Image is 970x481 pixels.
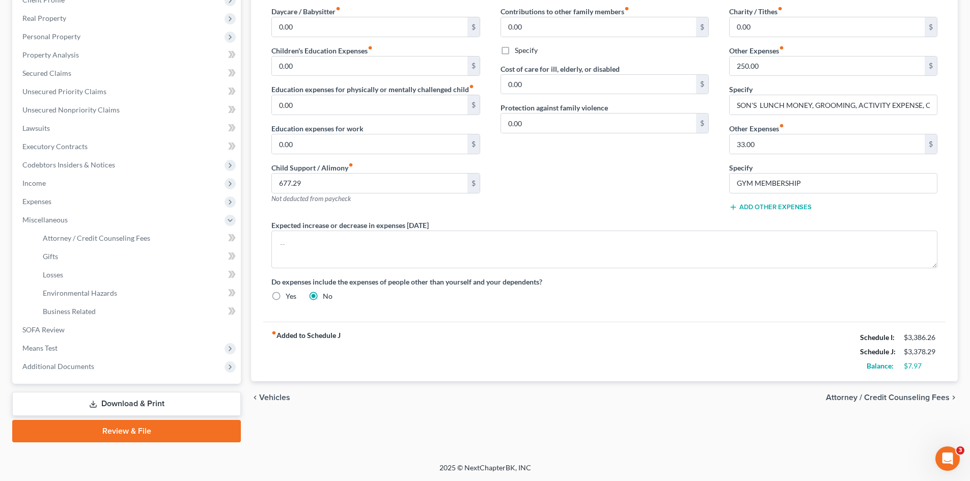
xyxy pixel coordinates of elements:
span: SOFA Review [22,325,65,334]
span: Expenses [22,197,51,206]
input: -- [272,134,467,154]
span: Income [22,179,46,187]
label: Child Support / Alimony [271,162,353,173]
div: $3,386.26 [904,332,937,343]
i: fiber_manual_record [348,162,353,167]
span: Gifts [43,252,58,261]
i: fiber_manual_record [778,6,783,11]
label: Daycare / Babysitter [271,6,341,17]
input: -- [272,17,467,37]
i: fiber_manual_record [336,6,341,11]
label: Children's Education Expenses [271,45,373,56]
div: $ [467,95,480,115]
i: fiber_manual_record [271,330,276,335]
div: $ [467,17,480,37]
a: Unsecured Nonpriority Claims [14,101,241,119]
span: Losses [43,270,63,279]
label: Other Expenses [729,123,784,134]
div: $ [467,174,480,193]
span: 3 [956,446,964,455]
div: 2025 © NextChapterBK, INC [195,463,775,481]
a: Losses [35,266,241,284]
span: Business Related [43,307,96,316]
strong: Schedule I: [860,333,895,342]
input: -- [730,134,925,154]
input: -- [501,17,696,37]
i: fiber_manual_record [368,45,373,50]
input: -- [272,95,467,115]
div: $ [925,17,937,37]
a: Secured Claims [14,64,241,82]
label: Education expenses for work [271,123,364,134]
strong: Added to Schedule J [271,330,341,373]
label: Protection against family violence [501,102,608,113]
a: Unsecured Priority Claims [14,82,241,101]
input: -- [501,114,696,133]
label: Charity / Tithes [729,6,783,17]
span: Environmental Hazards [43,289,117,297]
input: -- [501,75,696,94]
i: fiber_manual_record [624,6,629,11]
a: Environmental Hazards [35,284,241,302]
label: Other Expenses [729,45,784,56]
input: -- [730,17,925,37]
i: chevron_left [251,393,259,402]
a: Attorney / Credit Counseling Fees [35,229,241,247]
i: fiber_manual_record [469,84,474,89]
span: Real Property [22,14,66,22]
label: Expected increase or decrease in expenses [DATE] [271,220,429,231]
iframe: Intercom live chat [935,446,960,471]
span: Codebtors Insiders & Notices [22,160,115,169]
span: Vehicles [259,393,290,402]
div: $ [925,56,937,76]
span: Unsecured Priority Claims [22,87,106,96]
span: Not deducted from paycheck [271,194,351,203]
div: $7.97 [904,361,937,371]
label: Cost of care for ill, elderly, or disabled [501,64,620,74]
span: Additional Documents [22,362,94,371]
a: Lawsuits [14,119,241,137]
div: $ [467,134,480,154]
a: Property Analysis [14,46,241,64]
label: Contributions to other family members [501,6,629,17]
label: Specify [729,162,753,173]
span: Unsecured Nonpriority Claims [22,105,120,114]
label: Yes [286,291,296,301]
label: No [323,291,332,301]
button: chevron_left Vehicles [251,393,290,402]
span: Executory Contracts [22,142,88,151]
a: SOFA Review [14,321,241,339]
label: Do expenses include the expenses of people other than yourself and your dependents? [271,276,937,287]
div: $ [696,75,708,94]
span: Property Analysis [22,50,79,59]
i: fiber_manual_record [779,45,784,50]
div: $ [696,17,708,37]
span: Miscellaneous [22,215,68,224]
span: Lawsuits [22,124,50,132]
span: Means Test [22,344,58,352]
a: Download & Print [12,392,241,416]
span: Personal Property [22,32,80,41]
input: -- [272,174,467,193]
div: $ [696,114,708,133]
input: Specify... [730,174,937,193]
input: -- [272,56,467,76]
a: Business Related [35,302,241,321]
a: Executory Contracts [14,137,241,156]
a: Review & File [12,420,241,442]
i: fiber_manual_record [779,123,784,128]
label: Specify [729,84,753,95]
input: Specify... [730,95,937,115]
input: -- [730,56,925,76]
span: Secured Claims [22,69,71,77]
div: $ [467,56,480,76]
label: Specify [515,45,538,55]
span: Attorney / Credit Counseling Fees [826,393,950,402]
button: Attorney / Credit Counseling Fees chevron_right [826,393,958,402]
label: Education expenses for physically or mentally challenged child [271,84,474,95]
strong: Schedule J: [860,347,896,356]
button: Add Other Expenses [729,203,812,211]
a: Gifts [35,247,241,266]
span: Attorney / Credit Counseling Fees [43,234,150,242]
strong: Balance: [867,361,894,370]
